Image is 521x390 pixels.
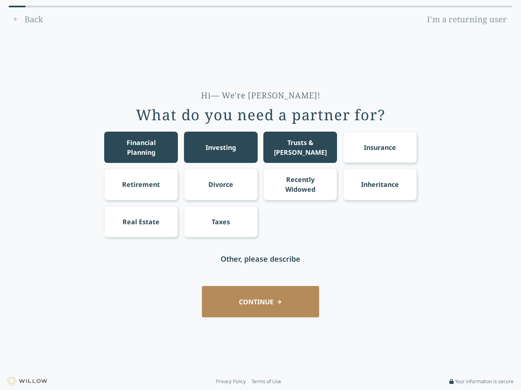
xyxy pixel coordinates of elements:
[271,175,330,194] div: Recently Widowed
[122,180,160,189] div: Retirement
[212,217,230,227] div: Taxes
[271,138,330,157] div: Trusts & [PERSON_NAME]
[206,143,236,152] div: Investing
[421,13,512,26] a: I'm a returning user
[208,180,233,189] div: Divorce
[123,217,160,227] div: Real Estate
[112,138,171,157] div: Financial Planning
[202,286,319,317] button: CONTINUE
[364,143,396,152] div: Insurance
[455,378,514,385] span: Your information is secure
[9,6,26,7] div: 0% complete
[252,378,281,385] a: Terms of Use
[201,90,320,101] div: Hi— We're [PERSON_NAME]!
[136,107,385,123] div: What do you need a partner for?
[221,253,300,264] div: Other, please describe
[361,180,399,189] div: Inheritance
[7,377,47,386] img: Willow logo
[216,378,246,385] a: Privacy Policy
